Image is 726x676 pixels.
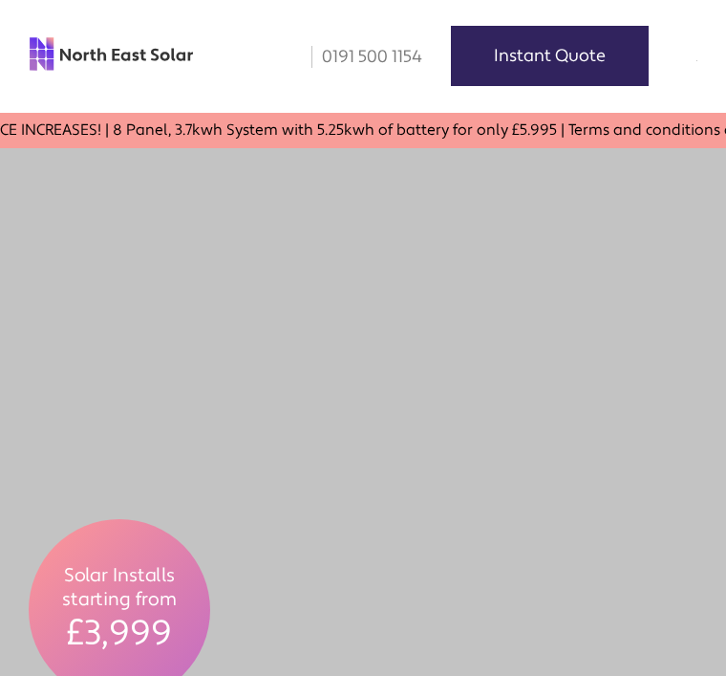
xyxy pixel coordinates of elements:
[67,611,173,656] span: £3,999
[696,60,697,61] img: menu icon
[29,36,194,72] img: north east solar logo
[451,26,649,86] a: Instant Quote
[62,588,177,612] span: starting from
[311,46,312,68] img: phone icon
[64,564,175,588] span: Solar Installs
[298,46,422,68] a: 0191 500 1154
